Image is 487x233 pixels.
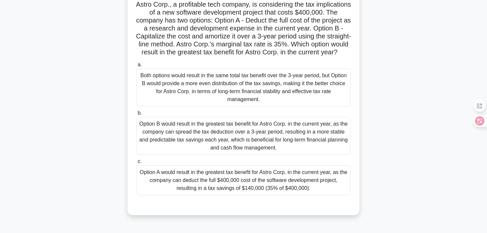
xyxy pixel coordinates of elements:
[135,0,352,57] h5: Astro Corp., a profitable tech company, is considering the tax implications of a new software dev...
[137,110,142,116] span: b.
[136,117,351,155] div: Option B would result in the greatest tax benefit for Astro Corp. in the current year, as the com...
[136,165,351,195] div: Option A would result in the greatest tax benefit for Astro Corp. in the current year, as the com...
[137,62,142,67] span: a.
[136,69,351,106] div: Both options would result in the same total tax benefit over the 3-year period, but Option B woul...
[137,158,141,164] span: c.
